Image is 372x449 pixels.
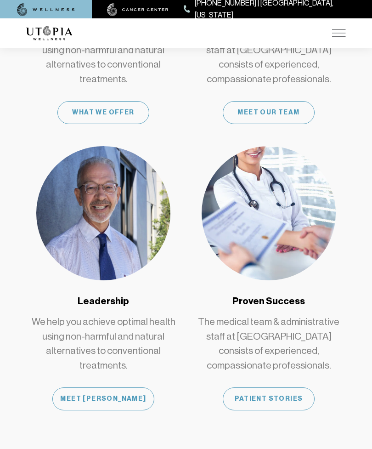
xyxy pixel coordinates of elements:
img: Leadership [36,146,170,280]
img: logo [26,26,72,40]
div: Meet Our Team [223,101,315,124]
p: We help you achieve optimal health using non-harmful and natural alternatives to conventional tre... [26,315,180,373]
h4: Leadership [78,295,129,307]
div: What We Offer [57,101,149,124]
p: The medical team & administrative staff at [GEOGRAPHIC_DATA] consists of experienced, compassiona... [192,28,346,86]
img: wellness [17,3,75,16]
a: LeadershipWe help you achieve optimal health using non-harmful and natural alternatives to conven... [26,146,180,410]
a: Proven SuccessThe medical team & administrative staff at [GEOGRAPHIC_DATA] consists of experience... [192,146,346,410]
p: The medical team & administrative staff at [GEOGRAPHIC_DATA] consists of experienced, compassiona... [192,315,346,373]
p: We help you achieve optimal health using non-harmful and natural alternatives to conventional tre... [26,28,180,86]
img: Proven Success [202,146,336,280]
h4: Proven Success [232,295,305,307]
div: Patient Stories [223,387,315,410]
img: icon-hamburger [332,29,346,37]
div: Meet [PERSON_NAME] [52,387,154,410]
img: cancer center [107,3,169,16]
